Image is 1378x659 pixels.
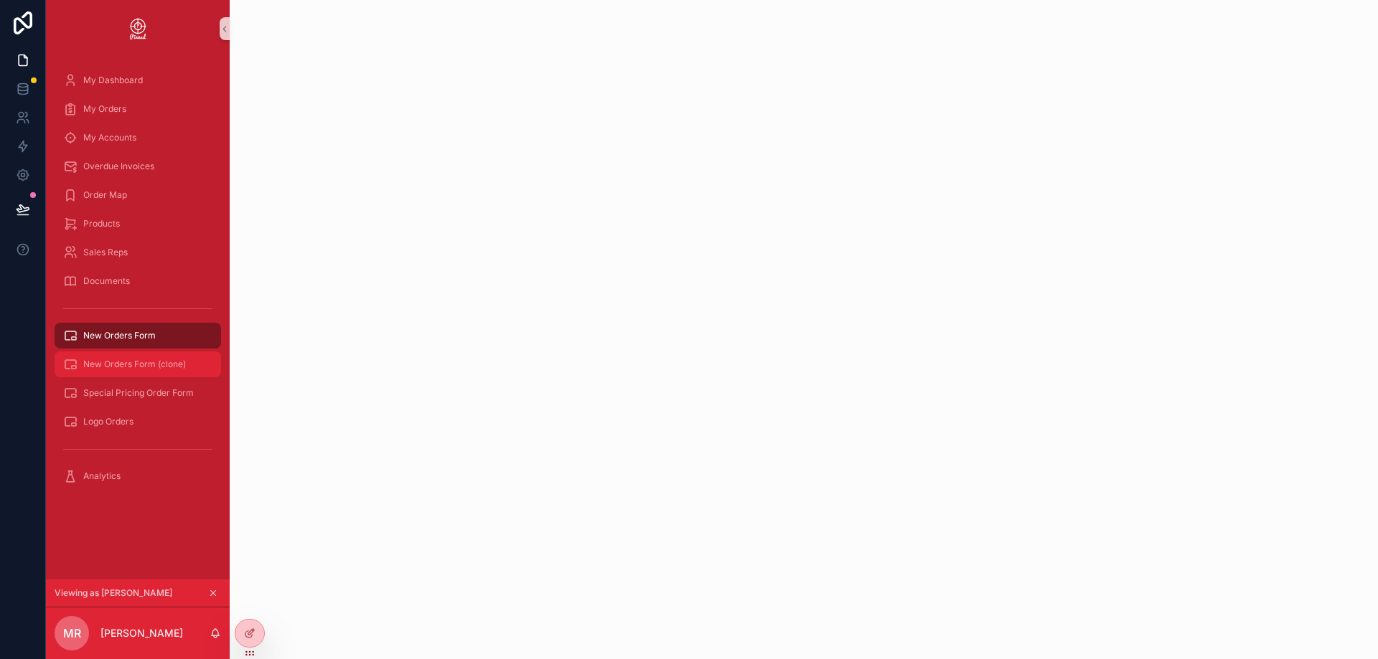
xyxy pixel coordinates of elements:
[55,380,221,406] a: Special Pricing Order Form
[83,161,154,172] span: Overdue Invoices
[55,587,172,599] span: Viewing as [PERSON_NAME]
[55,211,221,237] a: Products
[83,387,194,399] span: Special Pricing Order Form
[63,625,81,642] span: MR
[55,409,221,435] a: Logo Orders
[83,247,128,258] span: Sales Reps
[83,218,120,229] span: Products
[83,416,133,427] span: Logo Orders
[55,125,221,151] a: My Accounts
[83,275,130,287] span: Documents
[55,268,221,294] a: Documents
[83,189,127,201] span: Order Map
[83,359,186,370] span: New Orders Form (clone)
[83,103,126,115] span: My Orders
[83,75,143,86] span: My Dashboard
[55,323,221,349] a: New Orders Form
[55,67,221,93] a: My Dashboard
[46,57,230,508] div: scrollable content
[55,351,221,377] a: New Orders Form (clone)
[55,96,221,122] a: My Orders
[126,17,149,40] img: App logo
[55,240,221,265] a: Sales Reps
[55,153,221,179] a: Overdue Invoices
[100,626,183,640] p: [PERSON_NAME]
[83,330,156,341] span: New Orders Form
[83,132,136,143] span: My Accounts
[55,463,221,489] a: Analytics
[55,182,221,208] a: Order Map
[83,470,121,482] span: Analytics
